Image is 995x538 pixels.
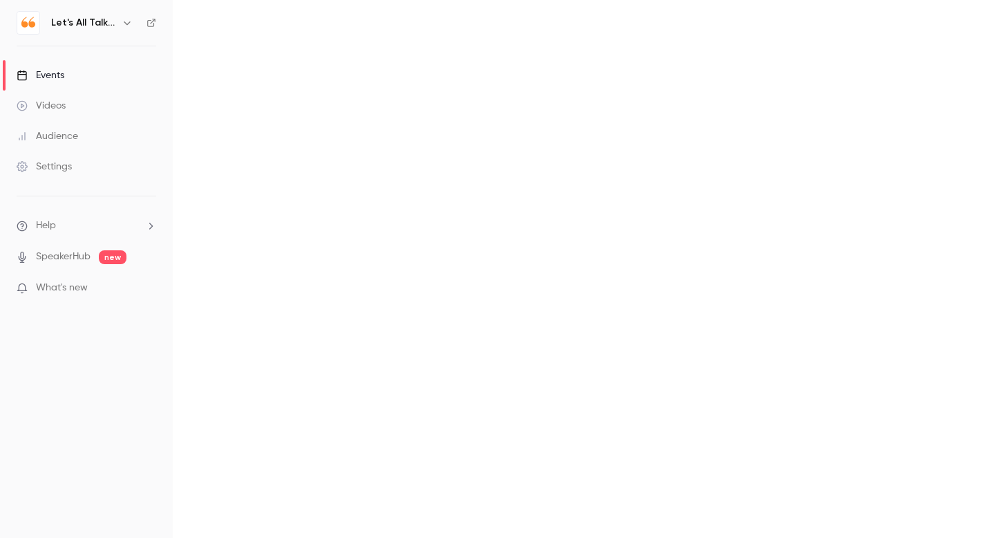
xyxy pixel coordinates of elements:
[99,250,126,264] span: new
[17,12,39,34] img: Let's All Talk Mental Health
[17,129,78,143] div: Audience
[36,219,56,233] span: Help
[51,16,116,30] h6: Let's All Talk Mental Health
[36,250,91,264] a: SpeakerHub
[36,281,88,295] span: What's new
[17,160,72,174] div: Settings
[17,68,64,82] div: Events
[17,99,66,113] div: Videos
[17,219,156,233] li: help-dropdown-opener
